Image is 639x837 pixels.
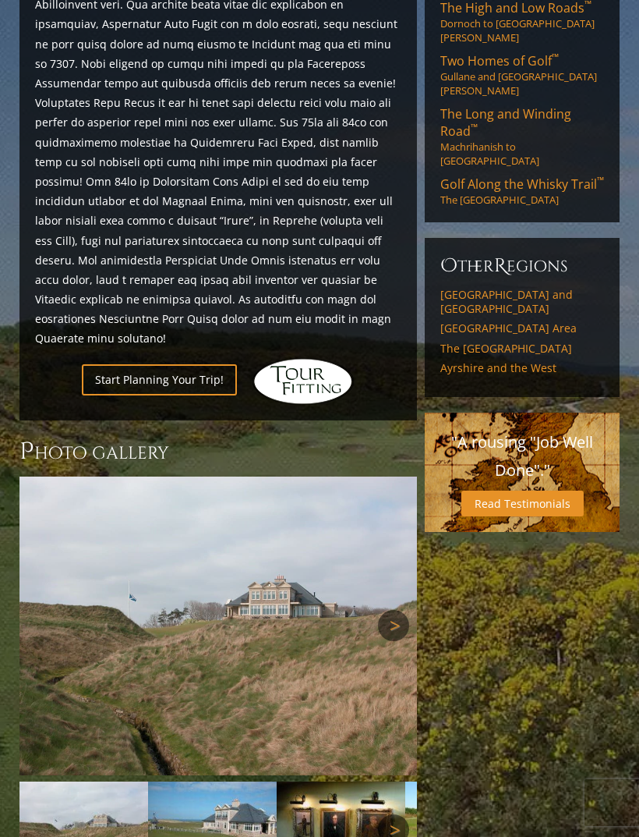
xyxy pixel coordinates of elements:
[440,105,604,168] a: The Long and Winding Road™Machrihanish to [GEOGRAPHIC_DATA]
[440,254,604,278] h6: ther egions
[440,288,604,315] a: [GEOGRAPHIC_DATA] and [GEOGRAPHIC_DATA]
[440,52,559,69] span: Two Homes of Golf
[440,176,604,193] span: Golf Along the Whisky Trail
[440,254,457,278] span: O
[440,361,604,375] a: Ayrshire and the West
[597,174,604,187] sup: ™
[440,321,604,335] a: [GEOGRAPHIC_DATA] Area
[252,358,354,405] img: Hidden Links
[19,436,418,467] h3: Photo Gallery
[378,610,409,641] a: Next
[440,52,604,98] a: Two Homes of Golf™Gullane and [GEOGRAPHIC_DATA][PERSON_NAME]
[440,342,604,356] a: The [GEOGRAPHIC_DATA]
[440,176,604,207] a: Golf Along the Whisky Trail™The [GEOGRAPHIC_DATA]
[440,428,604,484] p: "A rousing "Job Well Done"."
[471,121,478,134] sup: ™
[552,51,559,64] sup: ™
[461,491,584,516] a: Read Testimonials
[494,254,507,278] span: R
[82,364,237,395] a: Start Planning Your Trip!
[440,105,571,140] span: The Long and Winding Road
